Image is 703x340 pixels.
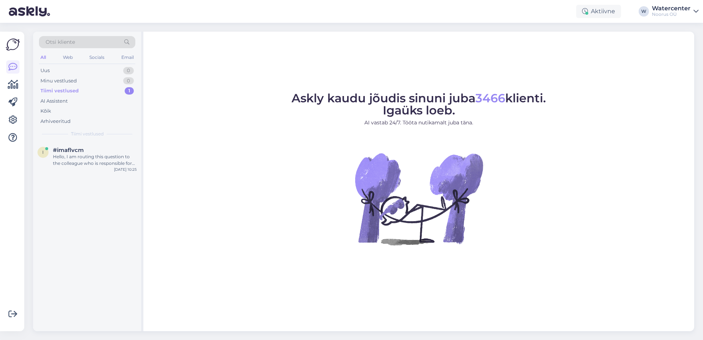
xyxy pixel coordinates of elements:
[353,132,485,265] img: No Chat active
[292,119,546,127] p: AI vastab 24/7. Tööta nutikamalt juba täna.
[40,87,79,95] div: Tiimi vestlused
[46,38,75,46] span: Otsi kliente
[40,77,77,85] div: Minu vestlused
[123,67,134,74] div: 0
[292,91,546,117] span: Askly kaudu jõudis sinuni juba klienti. Igaüks loeb.
[40,67,50,74] div: Uus
[53,153,137,167] div: Hello, I am routing this question to the colleague who is responsible for this topic. The reply m...
[6,38,20,52] img: Askly Logo
[61,53,74,62] div: Web
[40,107,51,115] div: Kõik
[40,118,71,125] div: Arhiveeritud
[39,53,47,62] div: All
[475,91,505,105] span: 3466
[71,131,104,137] span: Tiimi vestlused
[123,77,134,85] div: 0
[88,53,106,62] div: Socials
[639,6,649,17] div: W
[40,98,68,105] div: AI Assistent
[53,147,84,153] span: #imaflvcm
[652,11,690,17] div: Noorus OÜ
[42,149,44,155] span: i
[652,6,699,17] a: WatercenterNoorus OÜ
[652,6,690,11] div: Watercenter
[576,5,621,18] div: Aktiivne
[125,87,134,95] div: 1
[114,167,137,172] div: [DATE] 10:25
[120,53,135,62] div: Email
